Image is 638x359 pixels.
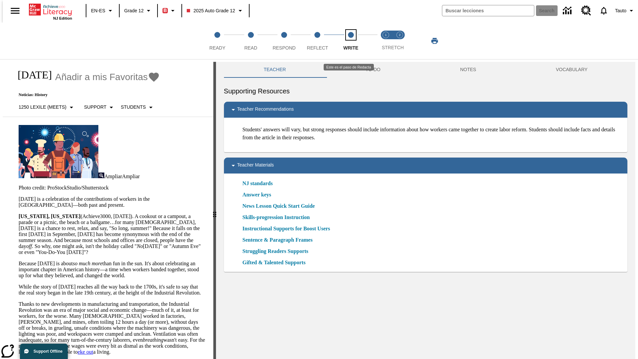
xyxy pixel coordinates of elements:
[209,45,225,51] span: Ready
[516,62,627,78] button: VOCABULARY
[84,104,106,111] p: Support
[213,62,216,359] div: Pulsa la tecla de intro o la barra espaciadora y luego presiona las flechas de derecha e izquierd...
[224,86,627,96] h6: Supporting Resources
[11,69,52,81] h1: [DATE]
[121,104,146,111] p: Students
[122,174,140,179] span: Ampliar
[343,45,358,51] span: Write
[559,2,577,20] a: Centro de información
[385,33,386,37] text: 1
[53,16,72,20] span: NJ Edition
[332,23,370,59] button: Write step 5 of 5
[424,35,445,47] button: Imprimir
[124,7,144,14] span: Grade 12
[243,225,330,233] a: Instructional Supports for Boost Users, Se abrirá en una nueva ventana o pestaña
[243,236,313,244] a: Sentence & Paragraph Frames, Se abrirá en una nueva ventana o pestaña
[265,23,303,59] button: Respond step 3 of 5
[19,196,205,208] p: [DATE] is a celebration of the contributions of workers in the [GEOGRAPHIC_DATA]—both past and pr...
[88,5,117,17] button: Language: EN-ES, Selecciona un idioma
[224,102,627,118] div: Teacher Recommendations
[324,64,374,70] div: Este es el paso de Redacta
[390,23,409,59] button: Stretch Respond step 2 of 2
[26,243,32,249] em: off
[20,344,68,359] button: Support Offline
[237,106,294,114] p: Teacher Recommendations
[272,45,295,51] span: Respond
[163,6,167,15] span: B
[382,45,404,50] span: STRETCH
[11,92,160,97] p: Noticias: History
[243,259,310,267] a: Gifted & Talented Supports
[298,23,337,59] button: Reflect step 4 of 5
[91,7,105,14] span: EN-ES
[143,337,163,343] em: breathing
[307,45,328,51] span: Reflect
[19,284,205,296] p: While the story of [DATE] reaches all the way back to the 1700s, it's safe to say that the real s...
[98,173,104,178] img: Ampliar
[442,5,534,16] input: search field
[224,158,627,174] div: Teacher Materials
[16,101,78,113] button: Seleccione Lexile, 1250 Lexile (Meets)
[237,162,274,170] p: Teacher Materials
[19,213,80,219] strong: [US_STATE], [US_STATE]
[34,349,62,354] span: Support Offline
[19,213,205,255] p: (Achieve3000, [DATE]). A cookout or a campout, a parade or a picnic, the beach or a ballgame…for ...
[19,104,66,111] p: 1250 Lexile (Meets)
[73,261,102,266] em: so much more
[243,179,277,187] a: NJ standards
[184,5,247,17] button: Class: 2025 Auto Grade 12, Selecciona una clase
[19,261,205,279] p: Because [DATE] is about than fun in the sun. It's about celebrating an important chapter in Ameri...
[577,2,595,20] a: Centro de recursos, Se abrirá en una pestaña nueva.
[376,23,395,59] button: Stretch Read step 1 of 2
[399,33,400,37] text: 2
[615,7,626,14] span: Tauto
[187,7,235,14] span: 2025 Auto Grade 12
[231,23,270,59] button: Read step 2 of 5
[19,125,98,178] img: A banner with a blue background shows an illustrated row of diverse men and women dressed in clot...
[216,62,635,359] div: activity
[55,71,160,83] button: Añadir a mis Favoritas - Día del Trabajo
[104,174,122,179] span: Ampliar
[3,62,213,356] div: reading
[595,2,612,19] a: Notificaciones
[122,5,155,17] button: Grado: Grade 12, Elige un grado
[19,301,205,355] p: Thanks to new developments in manufacturing and transportation, the Industrial Revolution was an ...
[243,126,622,142] p: Students' answers will vary, but strong responses should include information about how workers ca...
[160,5,179,17] button: Boost El color de la clase es rojo. Cambiar el color de la clase.
[29,2,72,20] div: Portada
[55,72,148,82] span: Añadir a mis Favoritas
[243,213,310,221] a: Skills-progression Instruction, Se abrirá en una nueva ventana o pestaña
[243,247,312,255] a: Struggling Readers Supports
[137,243,143,249] em: No
[224,62,627,78] div: Instructional Panel Tabs
[420,62,516,78] button: NOTES
[78,349,93,355] a: eke out
[19,185,205,191] p: Photo credit: ProStockStudio/Shutterstock
[244,45,257,51] span: Read
[224,62,326,78] button: Teacher
[612,5,638,17] button: Perfil/Configuración
[243,191,271,199] a: Answer keys, Se abrirá en una nueva ventana o pestaña
[198,23,237,59] button: Ready step 1 of 5
[81,101,118,113] button: Tipo de apoyo, Support
[243,202,315,210] a: News Lesson Quick Start Guide, Se abrirá en una nueva ventana o pestaña
[5,1,25,21] button: Abrir el menú lateral
[118,101,157,113] button: Seleccionar estudiante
